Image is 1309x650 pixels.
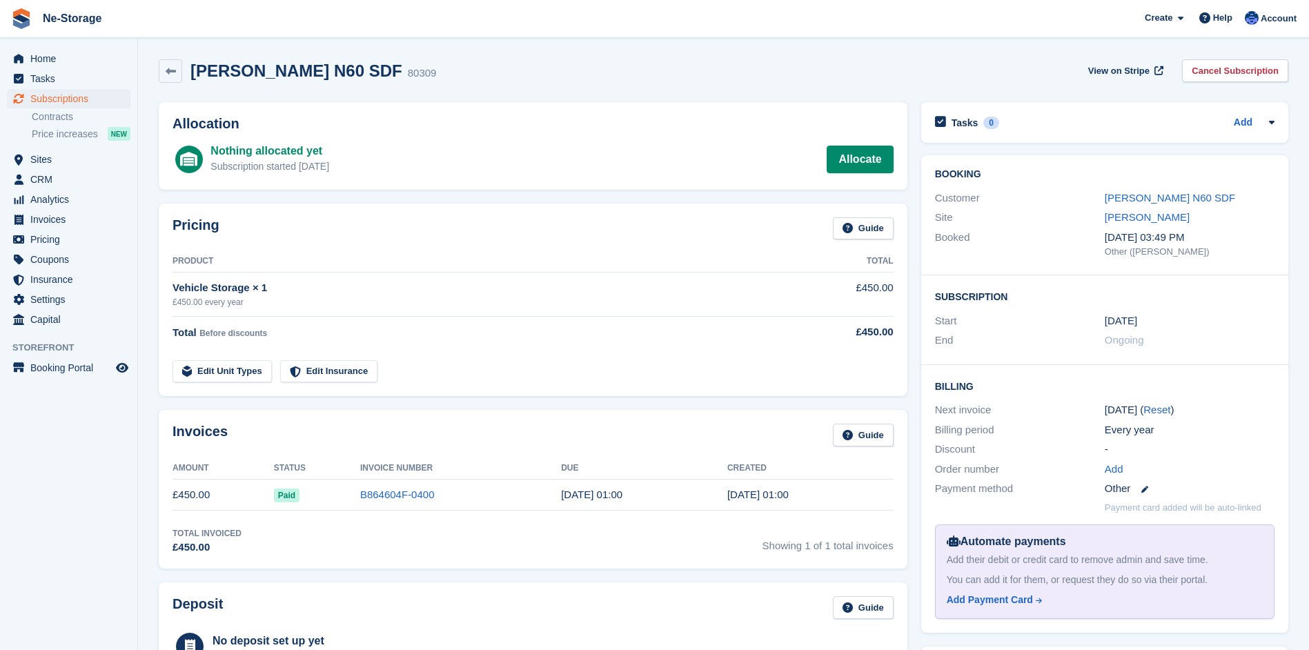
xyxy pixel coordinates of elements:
a: menu [7,69,130,88]
span: Home [30,49,113,68]
span: Subscriptions [30,89,113,108]
div: Other ([PERSON_NAME]) [1105,245,1274,259]
a: menu [7,170,130,189]
a: Edit Insurance [280,360,378,383]
td: £450.00 [173,480,274,511]
a: Ne-Storage [37,7,107,30]
div: Next invoice [935,402,1105,418]
a: menu [7,210,130,229]
p: Payment card added will be auto-linked [1105,501,1261,515]
span: Paid [274,489,299,502]
span: Invoices [30,210,113,229]
a: View on Stripe [1083,59,1166,82]
a: Guide [833,217,894,240]
th: Status [274,457,360,480]
time: 2025-07-17 00:00:00 UTC [1105,313,1137,329]
a: Preview store [114,360,130,376]
th: Invoice Number [360,457,561,480]
a: Price increases NEW [32,126,130,141]
span: Tasks [30,69,113,88]
div: Automate payments [947,533,1263,550]
div: Discount [935,442,1105,457]
div: Start [935,313,1105,329]
td: £450.00 [782,273,893,316]
div: [DATE] 03:49 PM [1105,230,1274,246]
div: Add their debit or credit card to remove admin and save time. [947,553,1263,567]
span: Price increases [32,128,98,141]
div: Add Payment Card [947,593,1033,607]
a: Allocate [827,146,893,173]
div: Vehicle Storage × 1 [173,280,782,296]
h2: Billing [935,379,1274,393]
th: Total [782,250,893,273]
a: Reset [1143,404,1170,415]
div: £450.00 [782,324,893,340]
th: Created [727,457,894,480]
span: Insurance [30,270,113,289]
a: [PERSON_NAME] [1105,211,1190,223]
a: [PERSON_NAME] N60 SDF [1105,192,1235,204]
a: menu [7,290,130,309]
a: Guide [833,596,894,619]
div: £450.00 every year [173,296,782,308]
th: Amount [173,457,274,480]
a: menu [7,190,130,209]
a: menu [7,310,130,329]
span: Pricing [30,230,113,249]
a: B864604F-0400 [360,489,435,500]
div: You can add it for them, or request they do so via their portal. [947,573,1263,587]
div: Total Invoiced [173,527,242,540]
h2: Subscription [935,289,1274,303]
a: Guide [833,424,894,446]
span: Sites [30,150,113,169]
div: No deposit set up yet [213,633,497,649]
span: Ongoing [1105,334,1144,346]
div: Order number [935,462,1105,477]
a: Contracts [32,110,130,124]
img: stora-icon-8386f47178a22dfd0bd8f6a31ec36ba5ce8667c1dd55bd0f319d3a0aa187defe.svg [11,8,32,29]
h2: Deposit [173,596,223,619]
h2: Pricing [173,217,219,240]
h2: [PERSON_NAME] N60 SDF [190,61,402,80]
a: menu [7,150,130,169]
h2: Invoices [173,424,228,446]
span: CRM [30,170,113,189]
h2: Booking [935,169,1274,180]
div: Payment method [935,481,1105,497]
div: [DATE] ( ) [1105,402,1274,418]
a: Add Payment Card [947,593,1257,607]
h2: Allocation [173,116,894,132]
span: Settings [30,290,113,309]
a: menu [7,49,130,68]
a: Add [1105,462,1123,477]
div: Subscription started [DATE] [210,159,329,174]
span: Create [1145,11,1172,25]
a: Add [1234,115,1252,131]
a: menu [7,270,130,289]
span: Coupons [30,250,113,269]
span: Booking Portal [30,358,113,377]
span: Analytics [30,190,113,209]
a: menu [7,89,130,108]
div: 80309 [408,66,437,81]
span: Storefront [12,341,137,355]
a: menu [7,230,130,249]
div: Other [1105,481,1274,497]
div: £450.00 [173,540,242,555]
div: Nothing allocated yet [210,143,329,159]
div: Booked [935,230,1105,259]
a: Cancel Subscription [1182,59,1288,82]
span: Help [1213,11,1232,25]
span: Capital [30,310,113,329]
time: 2025-07-17 00:00:30 UTC [727,489,789,500]
span: Total [173,326,197,338]
span: Account [1261,12,1297,26]
th: Product [173,250,782,273]
div: NEW [108,127,130,141]
th: Due [561,457,727,480]
img: Karol Carter [1245,11,1259,25]
a: menu [7,250,130,269]
div: - [1105,442,1274,457]
time: 2025-07-18 00:00:00 UTC [561,489,622,500]
span: Showing 1 of 1 total invoices [762,527,894,555]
